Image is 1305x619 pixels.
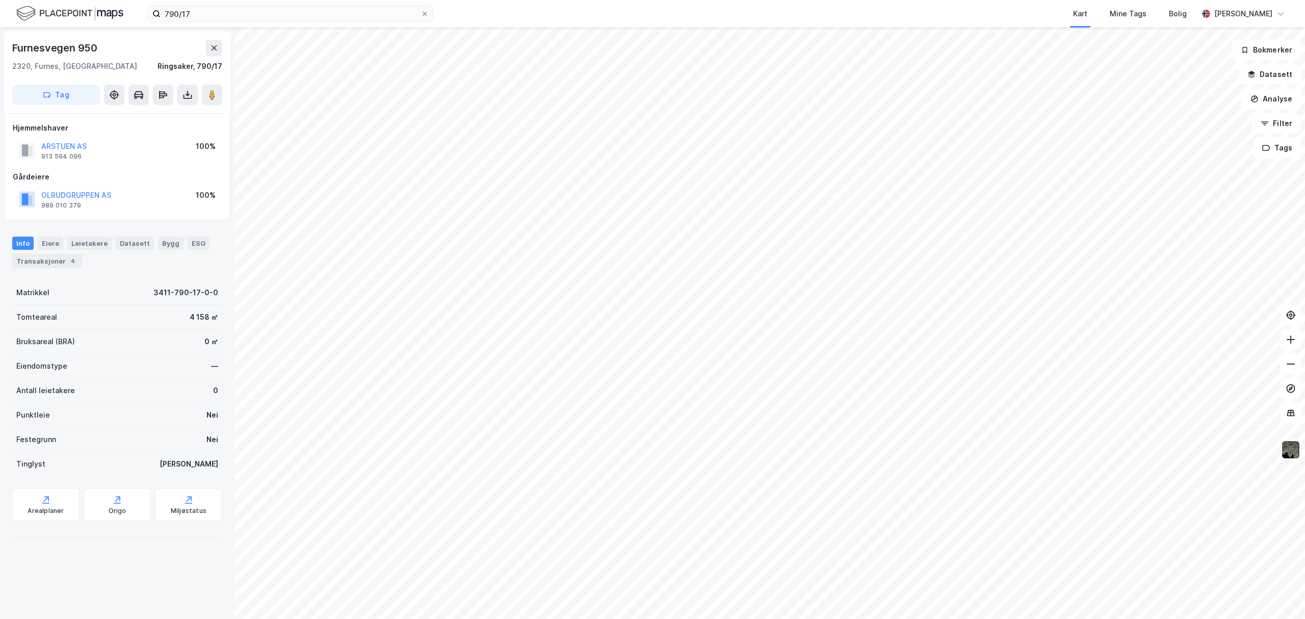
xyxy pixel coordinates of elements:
[13,171,222,183] div: Gårdeiere
[67,237,112,250] div: Leietakere
[16,458,45,470] div: Tinglyst
[188,237,210,250] div: ESG
[206,409,218,421] div: Nei
[1232,40,1301,60] button: Bokmerker
[1239,64,1301,85] button: Datasett
[41,152,82,161] div: 913 594 096
[1252,113,1301,134] button: Filter
[158,60,222,72] div: Ringsaker, 790/17
[196,189,216,201] div: 100%
[161,6,421,21] input: Søk på adresse, matrikkel, gårdeiere, leietakere eller personer
[1242,89,1301,109] button: Analyse
[1073,8,1087,20] div: Kart
[206,433,218,446] div: Nei
[1254,570,1305,619] div: Kontrollprogram for chat
[68,256,78,266] div: 4
[153,287,218,299] div: 3411-790-17-0-0
[12,40,99,56] div: Furnesvegen 950
[1254,570,1305,619] iframe: Chat Widget
[12,254,82,268] div: Transaksjoner
[1281,440,1300,459] img: 9k=
[16,311,57,323] div: Tomteareal
[116,237,154,250] div: Datasett
[16,433,56,446] div: Festegrunn
[41,201,81,210] div: 989 010 379
[16,409,50,421] div: Punktleie
[16,287,49,299] div: Matrikkel
[1169,8,1187,20] div: Bolig
[160,458,218,470] div: [PERSON_NAME]
[158,237,184,250] div: Bygg
[16,5,123,22] img: logo.f888ab2527a4732fd821a326f86c7f29.svg
[204,336,218,348] div: 0 ㎡
[1214,8,1272,20] div: [PERSON_NAME]
[1254,138,1301,158] button: Tags
[12,237,34,250] div: Info
[16,336,75,348] div: Bruksareal (BRA)
[171,507,206,515] div: Miljøstatus
[213,384,218,397] div: 0
[38,237,63,250] div: Eiere
[16,360,67,372] div: Eiendomstype
[16,384,75,397] div: Antall leietakere
[109,507,126,515] div: Origo
[28,507,64,515] div: Arealplaner
[12,85,100,105] button: Tag
[196,140,216,152] div: 100%
[12,60,137,72] div: 2320, Furnes, [GEOGRAPHIC_DATA]
[1110,8,1146,20] div: Mine Tags
[190,311,218,323] div: 4 158 ㎡
[211,360,218,372] div: —
[13,122,222,134] div: Hjemmelshaver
